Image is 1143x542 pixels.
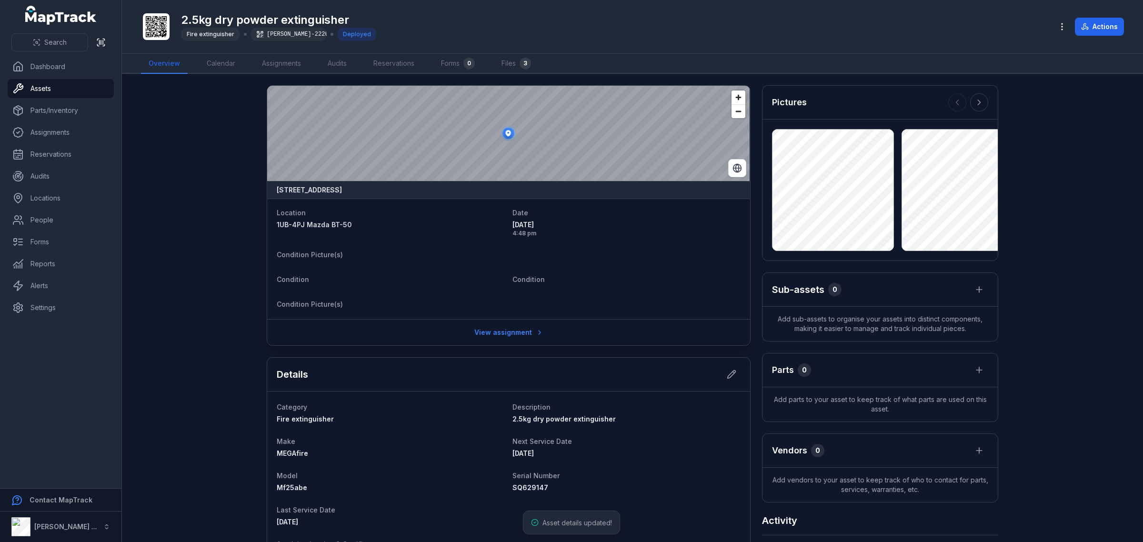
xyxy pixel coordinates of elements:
span: Serial Number [512,472,560,480]
a: Overview [141,54,188,74]
span: Add vendors to your asset to keep track of who to contact for parts, services, warranties, etc. [762,468,998,502]
span: MEGAfire [277,449,308,457]
a: Dashboard [8,57,114,76]
span: 4:48 pm [512,230,741,237]
span: [DATE] [512,449,534,457]
time: 8/26/2025, 4:48:43 PM [512,220,741,237]
strong: [STREET_ADDRESS] [277,185,342,195]
span: Condition [277,275,309,283]
h3: Pictures [772,96,807,109]
time: 5/1/2025, 12:00:00 AM [277,518,298,526]
strong: [PERSON_NAME] Air [34,522,100,531]
a: People [8,211,114,230]
a: Settings [8,298,114,317]
a: Forms [8,232,114,251]
h2: Details [277,368,308,381]
span: Asset details updated! [542,519,612,527]
div: Deployed [337,28,377,41]
span: 2.5kg dry powder extinguisher [512,415,616,423]
a: Reports [8,254,114,273]
span: Fire extinguisher [277,415,334,423]
div: 0 [828,283,842,296]
span: Model [277,472,298,480]
strong: Contact MapTrack [30,496,92,504]
a: Assignments [254,54,309,74]
a: Forms0 [433,54,482,74]
span: Date [512,209,528,217]
span: Condition Picture(s) [277,300,343,308]
span: Description [512,403,551,411]
span: 1UB-4PJ Mazda BT-50 [277,221,352,229]
h2: Sub-assets [772,283,824,296]
div: 0 [811,444,824,457]
a: Audits [320,54,354,74]
a: Alerts [8,276,114,295]
div: 0 [798,363,811,377]
span: Add sub-assets to organise your assets into distinct components, making it easier to manage and t... [762,307,998,341]
a: Reservations [8,145,114,164]
div: [PERSON_NAME]-2220 [251,28,327,41]
a: Locations [8,189,114,208]
button: Switch to Satellite View [728,159,746,177]
time: 11/1/2025, 12:00:00 AM [512,449,534,457]
span: Category [277,403,307,411]
a: Files3 [494,54,539,74]
span: Last Service Date [277,506,335,514]
span: Make [277,437,295,445]
button: Search [11,33,88,51]
span: Condition [512,275,545,283]
button: Zoom in [732,90,745,104]
span: [DATE] [512,220,741,230]
span: Mf25abe [277,483,307,492]
a: Reservations [366,54,422,74]
h1: 2.5kg dry powder extinguisher [181,12,377,28]
span: Condition Picture(s) [277,251,343,259]
button: Actions [1075,18,1124,36]
a: Assignments [8,123,114,142]
span: Fire extinguisher [187,30,234,38]
button: Zoom out [732,104,745,118]
span: Location [277,209,306,217]
a: Assets [8,79,114,98]
h2: Activity [762,514,797,527]
span: Add parts to your asset to keep track of what parts are used on this asset. [762,387,998,422]
h3: Parts [772,363,794,377]
a: 1UB-4PJ Mazda BT-50 [277,220,505,230]
a: Audits [8,167,114,186]
div: 3 [520,58,531,69]
a: Parts/Inventory [8,101,114,120]
span: Search [44,38,67,47]
span: Next Service Date [512,437,572,445]
canvas: Map [267,86,750,181]
span: [DATE] [277,518,298,526]
a: View assignment [468,323,550,341]
h3: Vendors [772,444,807,457]
a: MapTrack [25,6,97,25]
a: Calendar [199,54,243,74]
div: 0 [463,58,475,69]
span: SQ629147 [512,483,548,492]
